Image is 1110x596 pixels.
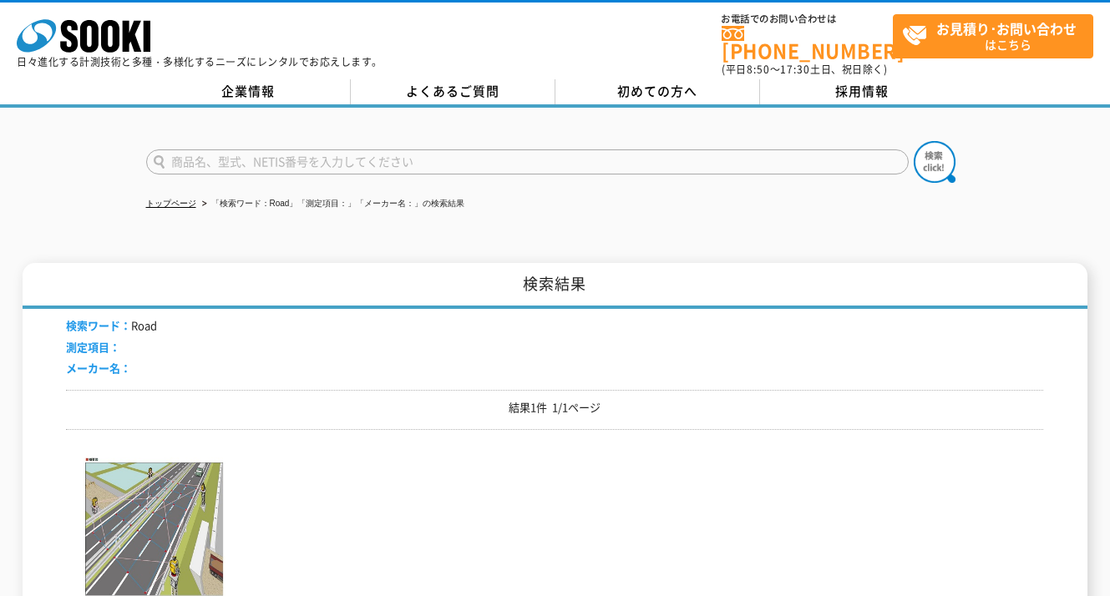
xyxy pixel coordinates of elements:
a: よくあるご質問 [351,79,555,104]
span: はこちら [902,15,1092,57]
span: 検索ワード： [66,317,131,333]
h1: 検索結果 [23,263,1088,309]
li: 「検索ワード：Road」「測定項目：」「メーカー名：」の検索結果 [199,195,465,213]
input: 商品名、型式、NETIS番号を入力してください [146,149,909,174]
p: 結果1件 1/1ページ [66,399,1043,417]
strong: お見積り･お問い合わせ [936,18,1077,38]
a: 企業情報 [146,79,351,104]
a: お見積り･お問い合わせはこちら [893,14,1093,58]
span: 初めての方へ [617,82,697,100]
span: 測定項目： [66,339,120,355]
a: 初めての方へ [555,79,760,104]
a: 採用情報 [760,79,965,104]
span: お電話でのお問い合わせは [722,14,893,24]
p: 日々進化する計測技術と多種・多様化するニーズにレンタルでお応えします。 [17,57,383,67]
a: トップページ [146,199,196,208]
img: btn_search.png [914,141,955,183]
span: 8:50 [747,62,770,77]
span: 17:30 [780,62,810,77]
span: メーカー名： [66,360,131,376]
a: [PHONE_NUMBER] [722,26,893,60]
li: Road [66,317,157,335]
span: (平日 ～ 土日、祝日除く) [722,62,887,77]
